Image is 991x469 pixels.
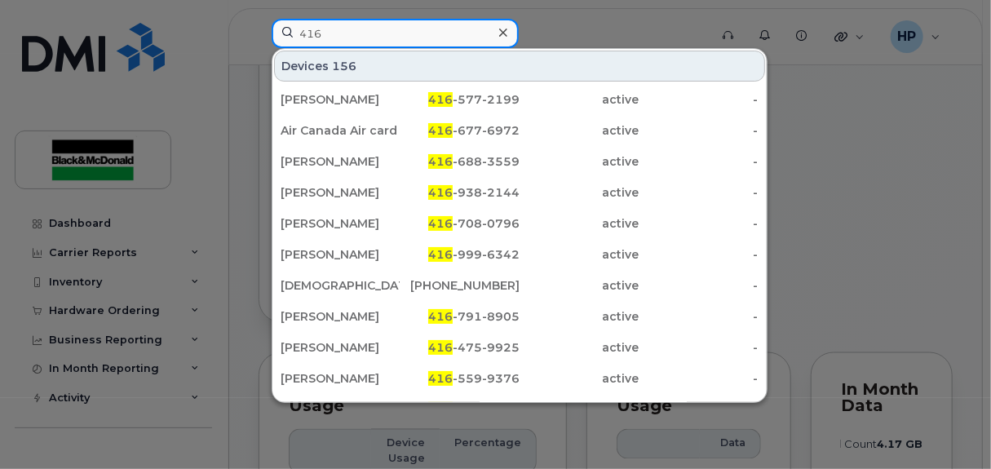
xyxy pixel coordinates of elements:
div: - [639,308,758,325]
a: [PERSON_NAME]416-708-0796active- [274,209,765,238]
div: [PERSON_NAME] [281,308,400,325]
a: [PERSON_NAME]416-577-2199active- [274,85,765,114]
div: [PHONE_NUMBER] [400,277,519,294]
a: [PERSON_NAME]416-688-3559active- [274,147,765,176]
div: - [639,184,758,201]
span: 416 [428,340,453,355]
span: 416 [428,247,453,262]
a: [PERSON_NAME]416-559-9376active- [274,364,765,393]
div: [DEMOGRAPHIC_DATA][PERSON_NAME] [281,277,400,294]
a: Air Canada Air card416-677-6972active- [274,116,765,145]
div: - [639,370,758,387]
span: 416 [428,216,453,231]
a: [PERSON_NAME]416-791-8905active- [274,302,765,331]
div: -708-0796 [400,215,519,232]
div: - [639,246,758,263]
div: active [520,308,639,325]
span: 416 [428,185,453,200]
div: active [520,401,639,418]
div: active [520,215,639,232]
div: active [520,122,639,139]
div: [PERSON_NAME] [281,184,400,201]
input: Find something... [272,19,519,48]
div: -999-6342 [400,246,519,263]
div: active [520,339,639,356]
div: - [639,122,758,139]
div: -938-2144 [400,184,519,201]
span: 416 [428,92,453,107]
span: 416 [428,309,453,324]
div: - [639,401,758,418]
div: Devices [274,51,765,82]
div: active [520,370,639,387]
div: - [639,91,758,108]
div: [PERSON_NAME] [281,246,400,263]
div: active [520,246,639,263]
div: -677-6972 [400,122,519,139]
span: 156 [332,58,356,74]
div: -577-0729 [400,401,519,418]
div: - [639,153,758,170]
a: [PERSON_NAME]416-577-0729active- [274,395,765,424]
div: active [520,184,639,201]
div: [PERSON_NAME] [281,339,400,356]
div: - [639,339,758,356]
div: -688-3559 [400,153,519,170]
a: [PERSON_NAME]416-475-9925active- [274,333,765,362]
div: -559-9376 [400,370,519,387]
div: active [520,91,639,108]
div: Air Canada Air card [281,122,400,139]
div: [PERSON_NAME] [281,153,400,170]
span: 416 [428,123,453,138]
div: - [639,277,758,294]
span: 416 [428,371,453,386]
div: active [520,153,639,170]
span: 416 [428,154,453,169]
a: [PERSON_NAME]416-938-2144active- [274,178,765,207]
div: active [520,277,639,294]
div: [PERSON_NAME] [281,91,400,108]
div: [PERSON_NAME] [281,215,400,232]
div: [PERSON_NAME] [281,401,400,418]
a: [PERSON_NAME]416-999-6342active- [274,240,765,269]
div: -577-2199 [400,91,519,108]
div: -791-8905 [400,308,519,325]
div: -475-9925 [400,339,519,356]
a: [DEMOGRAPHIC_DATA][PERSON_NAME][PHONE_NUMBER]active- [274,271,765,300]
div: - [639,215,758,232]
div: [PERSON_NAME] [281,370,400,387]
